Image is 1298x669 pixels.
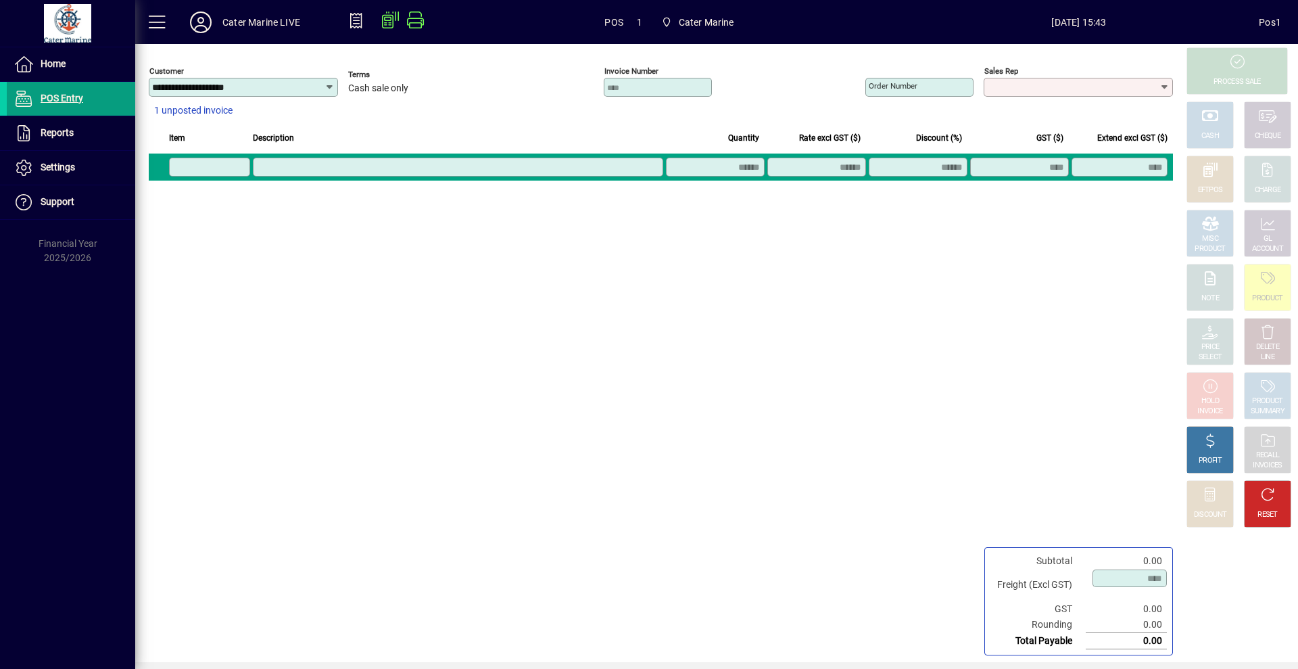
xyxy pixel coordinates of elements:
span: Settings [41,162,75,172]
div: LINE [1261,352,1274,363]
td: Total Payable [990,633,1086,649]
div: DISCOUNT [1194,510,1226,520]
div: ACCOUNT [1252,244,1283,254]
div: PROFIT [1199,456,1222,466]
span: Extend excl GST ($) [1097,131,1168,145]
div: PROCESS SALE [1213,77,1261,87]
span: Cash sale only [348,83,408,94]
mat-label: Order number [869,81,917,91]
span: Terms [348,70,429,79]
div: MISC [1202,234,1218,244]
span: Cater Marine [656,10,740,34]
span: POS [604,11,623,33]
mat-label: Customer [149,66,184,76]
td: Freight (Excl GST) [990,569,1086,601]
span: Description [253,131,294,145]
mat-label: Sales rep [984,66,1018,76]
a: Support [7,185,135,219]
span: Home [41,58,66,69]
span: 1 unposted invoice [154,103,233,118]
span: GST ($) [1036,131,1063,145]
td: 0.00 [1086,553,1167,569]
div: PRODUCT [1252,396,1282,407]
a: Home [7,47,135,81]
div: NOTE [1201,294,1219,304]
span: Rate excl GST ($) [799,131,861,145]
a: Reports [7,116,135,150]
div: EFTPOS [1198,185,1223,195]
div: GL [1264,234,1272,244]
td: 0.00 [1086,617,1167,633]
td: 0.00 [1086,633,1167,649]
td: 0.00 [1086,601,1167,617]
div: PRODUCT [1252,294,1282,304]
span: 1 [637,11,642,33]
td: Rounding [990,617,1086,633]
div: Pos1 [1259,11,1281,33]
div: HOLD [1201,396,1219,407]
td: Subtotal [990,553,1086,569]
mat-label: Invoice number [604,66,658,76]
div: DELETE [1256,342,1279,352]
div: RECALL [1256,451,1280,461]
div: SUMMARY [1251,407,1284,417]
button: 1 unposted invoice [149,99,238,123]
span: Reports [41,127,74,138]
span: [DATE] 15:43 [899,11,1259,33]
div: PRODUCT [1195,244,1225,254]
span: Discount (%) [916,131,962,145]
div: CHARGE [1255,185,1281,195]
div: CHEQUE [1255,131,1280,141]
button: Profile [179,10,222,34]
div: INVOICES [1253,461,1282,471]
div: CASH [1201,131,1219,141]
span: Quantity [728,131,759,145]
div: RESET [1257,510,1278,520]
span: Cater Marine [679,11,734,33]
div: PRICE [1201,342,1220,352]
span: Item [169,131,185,145]
td: GST [990,601,1086,617]
div: INVOICE [1197,407,1222,417]
span: Support [41,196,74,207]
div: Cater Marine LIVE [222,11,300,33]
div: SELECT [1199,352,1222,363]
span: POS Entry [41,93,83,103]
a: Settings [7,151,135,185]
